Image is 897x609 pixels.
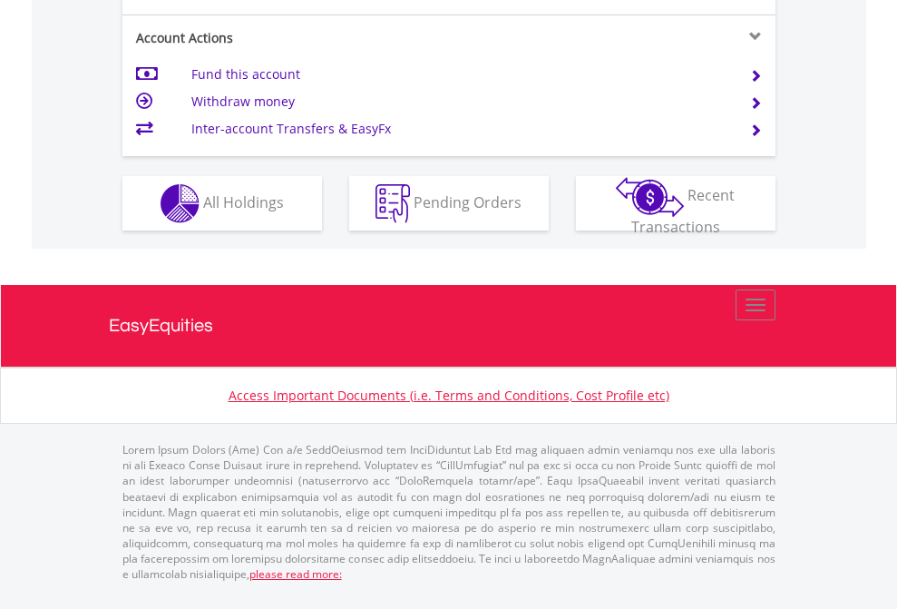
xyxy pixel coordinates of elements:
[122,29,449,47] div: Account Actions
[229,387,669,404] a: Access Important Documents (i.e. Terms and Conditions, Cost Profile etc)
[109,285,789,367] a: EasyEquities
[249,566,342,582] a: please read more:
[191,115,727,142] td: Inter-account Transfers & EasyFx
[616,177,684,217] img: transactions-zar-wht.png
[576,176,775,231] button: Recent Transactions
[349,176,549,231] button: Pending Orders
[122,442,775,582] p: Lorem Ipsum Dolors (Ame) Con a/e SeddOeiusmod tem InciDiduntut Lab Etd mag aliquaen admin veniamq...
[122,176,322,231] button: All Holdings
[191,88,727,115] td: Withdraw money
[375,184,410,223] img: pending_instructions-wht.png
[161,184,200,223] img: holdings-wht.png
[414,192,522,211] span: Pending Orders
[203,192,284,211] span: All Holdings
[191,61,727,88] td: Fund this account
